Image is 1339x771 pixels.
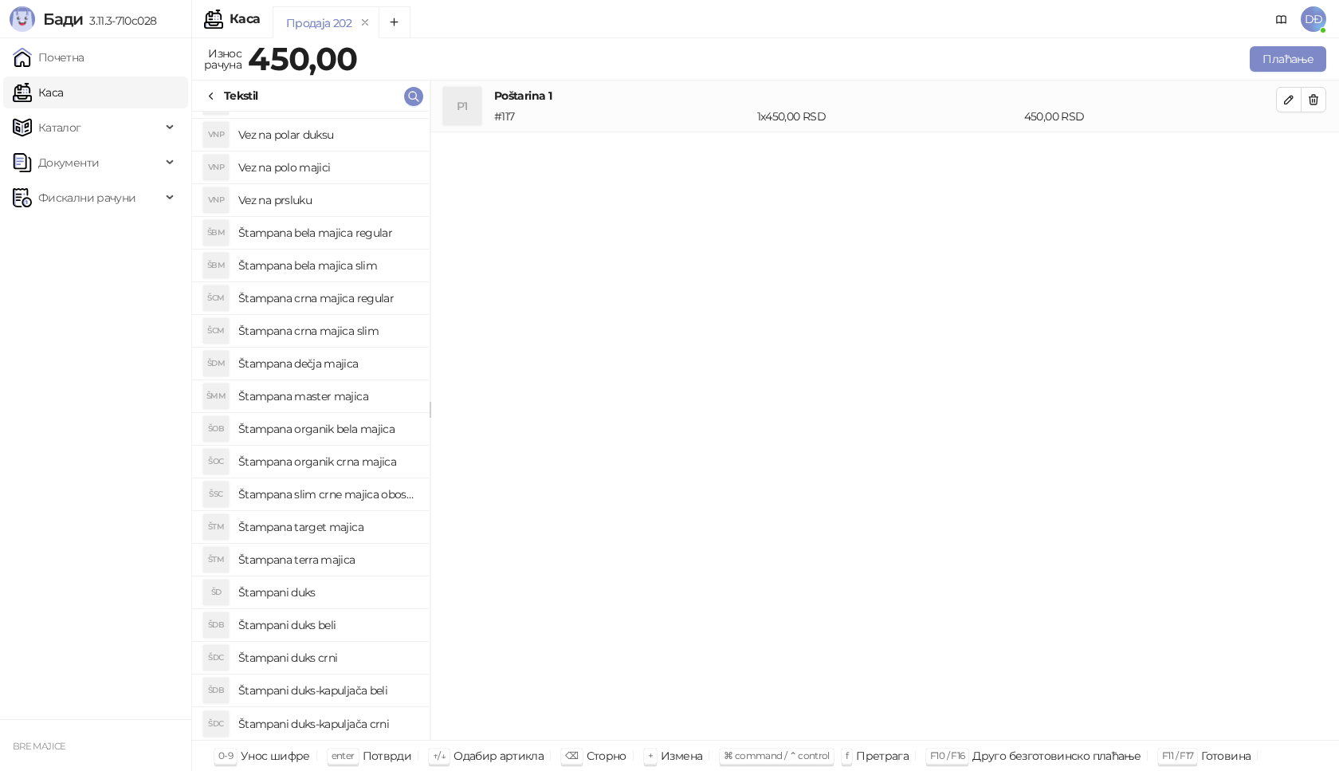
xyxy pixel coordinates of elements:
[230,13,260,26] div: Каса
[38,112,81,144] span: Каталог
[238,351,417,376] h4: Štampana dečja majica
[238,285,417,311] h4: Štampana crna majica regular
[754,108,1021,125] div: 1 x 450,00 RSD
[238,416,417,442] h4: Štampana organik bela majica
[203,384,229,409] div: ŠMM
[724,749,830,761] span: ⌘ command / ⌃ control
[1301,6,1326,32] span: DĐ
[238,253,417,278] h4: Štampana bela majica slim
[238,711,417,737] h4: Štampani duks-kapuljača crni
[203,580,229,605] div: ŠD
[38,182,135,214] span: Фискални рачуни
[83,14,156,28] span: 3.11.3-710c028
[1021,108,1279,125] div: 450,00 RSD
[203,122,229,148] div: VNP
[203,678,229,703] div: ŠDB
[565,749,578,761] span: ⌫
[379,6,410,38] button: Add tab
[332,749,355,761] span: enter
[846,749,848,761] span: f
[355,16,375,30] button: remove
[248,39,357,78] strong: 450,00
[238,220,417,246] h4: Štampana bela majica regular
[10,6,35,32] img: Logo
[238,155,417,180] h4: Vez na polo majici
[203,220,229,246] div: ŠBM
[238,482,417,507] h4: Štampana slim crne majica obostrano
[491,108,754,125] div: # 117
[203,155,229,180] div: VNP
[43,10,83,29] span: Бади
[494,87,1276,104] h4: Poštarina 1
[443,87,481,125] div: P1
[13,741,66,752] small: BRE MAJICE
[238,580,417,605] h4: Štampani duks
[38,147,99,179] span: Документи
[238,547,417,572] h4: Štampana terra majica
[241,745,310,766] div: Унос шифре
[192,112,430,740] div: grid
[856,745,909,766] div: Претрага
[238,318,417,344] h4: Štampana crna majica slim
[238,645,417,671] h4: Štampani duks crni
[433,749,446,761] span: ↑/↓
[972,745,1141,766] div: Друго безготовинско плаћање
[238,122,417,148] h4: Vez na polar duksu
[203,711,229,737] div: ŠDC
[203,416,229,442] div: ŠOB
[930,749,964,761] span: F10 / F16
[203,351,229,376] div: ŠDM
[1201,745,1251,766] div: Готовина
[203,285,229,311] div: ŠCM
[203,547,229,572] div: ŠTM
[363,745,412,766] div: Потврди
[203,514,229,540] div: ŠTM
[454,745,544,766] div: Одабир артикла
[13,41,84,73] a: Почетна
[13,77,63,108] a: Каса
[203,449,229,474] div: ŠOC
[238,612,417,638] h4: Štampani duks beli
[203,187,229,213] div: VNP
[201,43,245,75] div: Износ рачуна
[648,749,653,761] span: +
[203,253,229,278] div: ŠBM
[203,318,229,344] div: ŠCM
[1162,749,1193,761] span: F11 / F17
[203,645,229,671] div: ŠDC
[661,745,702,766] div: Измена
[1250,46,1326,72] button: Плаћање
[286,14,351,32] div: Продаја 202
[218,749,233,761] span: 0-9
[238,449,417,474] h4: Štampana organik crna majica
[587,745,626,766] div: Сторно
[238,678,417,703] h4: Štampani duks-kapuljača beli
[1269,6,1294,32] a: Документација
[238,187,417,213] h4: Vez na prsluku
[203,612,229,638] div: ŠDB
[224,87,258,104] div: Tekstil
[238,384,417,409] h4: Štampana master majica
[203,482,229,507] div: ŠSC
[238,514,417,540] h4: Štampana target majica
